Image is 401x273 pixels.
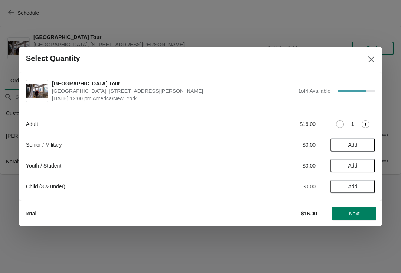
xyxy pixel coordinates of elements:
button: Close [365,53,378,66]
span: Add [348,183,358,189]
button: Add [330,180,375,193]
div: $0.00 [247,141,316,149]
div: Child (3 & under) [26,183,232,190]
span: [GEOGRAPHIC_DATA], [STREET_ADDRESS][PERSON_NAME] [52,87,294,95]
div: Youth / Student [26,162,232,169]
span: [GEOGRAPHIC_DATA] Tour [52,80,294,87]
img: City Hall Tower Tour | City Hall Visitor Center, 1400 John F Kennedy Boulevard Suite 121, Philade... [26,84,48,98]
button: Add [330,159,375,172]
span: Add [348,163,358,169]
div: $0.00 [247,162,316,169]
button: Add [330,138,375,152]
strong: $16.00 [301,211,317,217]
span: 1 of 4 Available [298,88,330,94]
div: $16.00 [247,120,316,128]
span: Next [349,211,360,217]
span: [DATE] 12:00 pm America/New_York [52,95,294,102]
button: Next [332,207,376,220]
h2: Select Quantity [26,54,80,63]
div: Adult [26,120,232,128]
strong: Total [25,211,36,217]
div: $0.00 [247,183,316,190]
strong: 1 [351,120,354,128]
span: Add [348,142,358,148]
div: Senior / Military [26,141,232,149]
